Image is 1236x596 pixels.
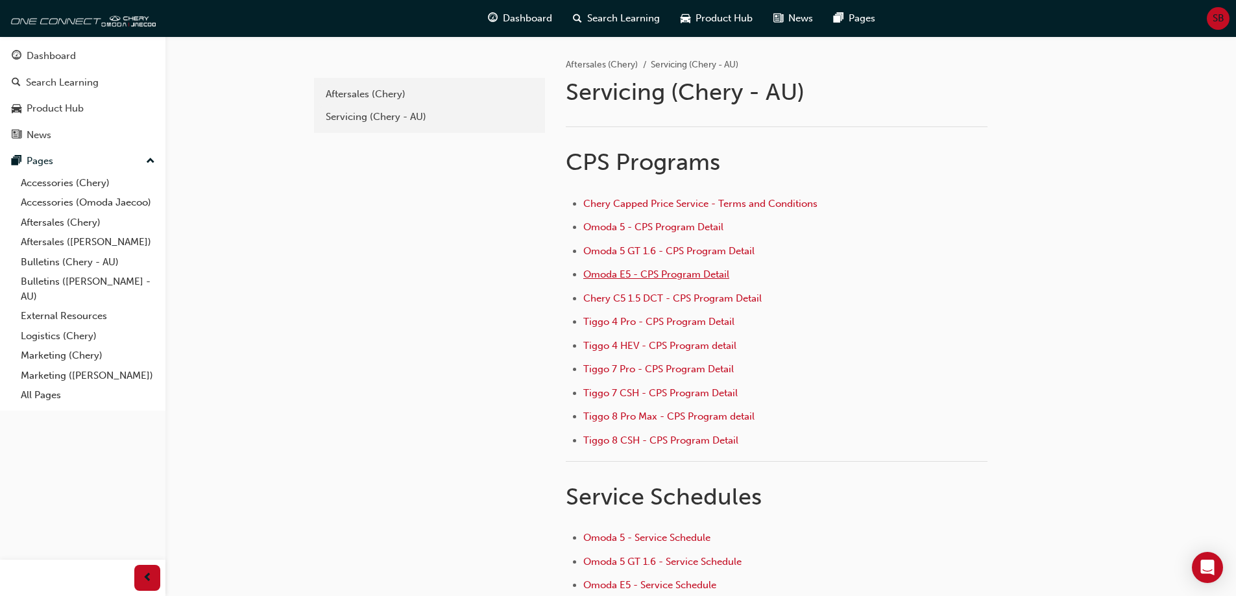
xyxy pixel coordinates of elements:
[583,579,716,591] a: Omoda E5 - Service Schedule
[326,110,533,125] div: Servicing (Chery - AU)
[583,292,762,304] a: Chery C5 1.5 DCT - CPS Program Detail
[773,10,783,27] span: news-icon
[583,221,723,233] a: Omoda 5 - CPS Program Detail
[5,149,160,173] button: Pages
[12,77,21,89] span: search-icon
[5,123,160,147] a: News
[1213,11,1224,26] span: SB
[319,83,540,106] a: Aftersales (Chery)
[12,156,21,167] span: pages-icon
[823,5,886,32] a: pages-iconPages
[27,101,84,116] div: Product Hub
[583,411,755,422] a: Tiggo 8 Pro Max - CPS Program detail
[503,11,552,26] span: Dashboard
[16,326,160,346] a: Logistics (Chery)
[6,5,156,31] img: oneconnect
[16,366,160,386] a: Marketing ([PERSON_NAME])
[583,435,738,446] a: Tiggo 8 CSH - CPS Program Detail
[27,154,53,169] div: Pages
[27,49,76,64] div: Dashboard
[583,532,710,543] a: Omoda 5 - Service Schedule
[5,42,160,149] button: DashboardSearch LearningProduct HubNews
[583,340,736,352] a: Tiggo 4 HEV - CPS Program detail
[583,268,729,280] a: Omoda E5 - CPS Program Detail
[834,10,843,27] span: pages-icon
[16,385,160,405] a: All Pages
[583,556,742,567] a: Omoda 5 GT 1.6 - Service Schedule
[27,128,51,143] div: News
[16,272,160,306] a: Bulletins ([PERSON_NAME] - AU)
[16,232,160,252] a: Aftersales ([PERSON_NAME])
[1192,552,1223,583] div: Open Intercom Messenger
[1207,7,1230,30] button: SB
[573,10,582,27] span: search-icon
[26,75,99,90] div: Search Learning
[583,363,734,375] a: Tiggo 7 Pro - CPS Program Detail
[12,103,21,115] span: car-icon
[12,51,21,62] span: guage-icon
[16,306,160,326] a: External Resources
[681,10,690,27] span: car-icon
[651,58,738,73] li: Servicing (Chery - AU)
[326,87,533,102] div: Aftersales (Chery)
[5,97,160,121] a: Product Hub
[16,173,160,193] a: Accessories (Chery)
[488,10,498,27] span: guage-icon
[587,11,660,26] span: Search Learning
[146,153,155,170] span: up-icon
[849,11,875,26] span: Pages
[566,148,720,176] span: CPS Programs
[566,59,638,70] a: Aftersales (Chery)
[143,570,152,586] span: prev-icon
[563,5,670,32] a: search-iconSearch Learning
[566,78,991,106] h1: Servicing (Chery - AU)
[583,316,734,328] a: Tiggo 4 Pro - CPS Program Detail
[788,11,813,26] span: News
[16,193,160,213] a: Accessories (Omoda Jaecoo)
[5,44,160,68] a: Dashboard
[670,5,763,32] a: car-iconProduct Hub
[319,106,540,128] a: Servicing (Chery - AU)
[478,5,563,32] a: guage-iconDashboard
[583,198,818,209] a: Chery Capped Price Service - Terms and Conditions
[696,11,753,26] span: Product Hub
[12,130,21,141] span: news-icon
[566,483,762,510] span: Service Schedules
[16,213,160,233] a: Aftersales (Chery)
[763,5,823,32] a: news-iconNews
[583,387,738,399] a: Tiggo 7 CSH - CPS Program Detail
[16,346,160,366] a: Marketing (Chery)
[16,252,160,272] a: Bulletins (Chery - AU)
[583,245,755,257] a: Omoda 5 GT 1.6 - CPS Program Detail
[5,71,160,95] a: Search Learning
